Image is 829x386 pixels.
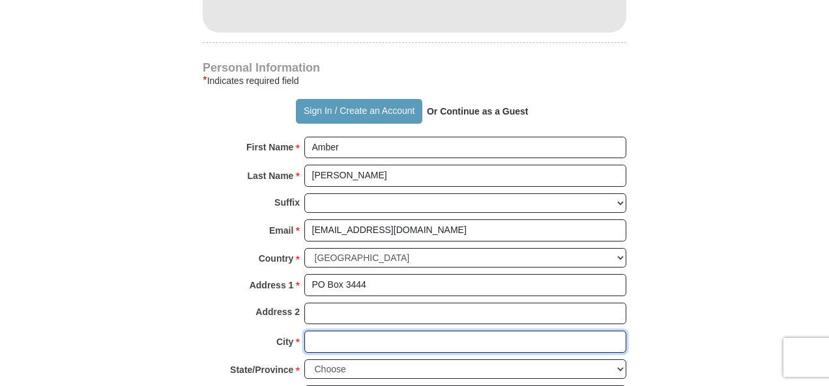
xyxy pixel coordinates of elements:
strong: State/Province [230,361,293,379]
h4: Personal Information [203,62,626,73]
strong: Or Continue as a Guest [427,106,529,117]
button: Sign In / Create an Account [296,99,422,124]
strong: City [276,333,293,351]
strong: Suffix [274,193,300,212]
div: Indicates required field [203,73,626,89]
strong: First Name [246,138,293,156]
strong: Address 1 [250,276,294,294]
strong: Last Name [248,167,294,185]
strong: Address 2 [255,303,300,321]
strong: Email [269,221,293,240]
strong: Country [259,249,294,268]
